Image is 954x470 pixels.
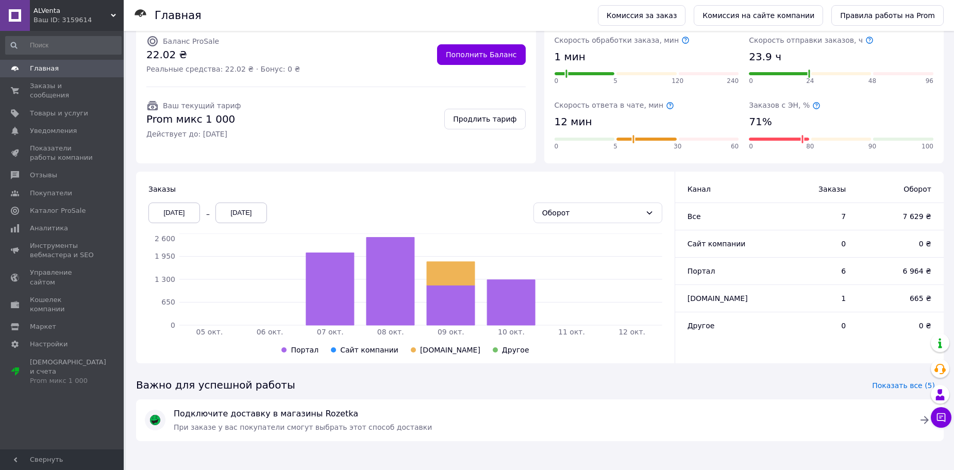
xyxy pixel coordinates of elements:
[688,267,715,275] span: Портал
[727,77,739,86] span: 240
[146,47,300,62] span: 22.02 ₴
[672,77,683,86] span: 120
[317,328,344,336] tspan: 07 окт.
[558,328,585,336] tspan: 11 окт.
[806,142,814,151] span: 80
[749,49,781,64] span: 23.9 ч
[694,5,823,26] a: Комиссия на сайте компании
[922,142,933,151] span: 100
[674,142,681,151] span: 30
[688,212,701,221] span: Все
[174,408,906,420] span: Подключите доставку в магазины Rozetka
[215,203,267,223] div: [DATE]
[777,293,846,304] span: 1
[377,328,404,336] tspan: 08 окт.
[30,64,59,73] span: Главная
[148,203,200,223] div: [DATE]
[749,36,873,44] span: Скорость отправки заказов, ч
[555,77,559,86] span: 0
[146,112,241,127] span: Prom микс 1 000
[438,328,464,336] tspan: 09 окт.
[872,380,935,391] span: Показать все (5)
[437,44,525,65] a: Пополнить Баланс
[30,295,95,314] span: Кошелек компании
[868,142,876,151] span: 90
[30,144,95,162] span: Показатели работы компании
[598,5,686,26] a: Комиссия за заказ
[777,321,846,331] span: 0
[155,9,202,22] h1: Главная
[155,234,175,243] tspan: 2 600
[136,378,295,393] span: Важно для успешной работы
[618,328,645,336] tspan: 12 окт.
[420,346,480,354] span: [DOMAIN_NAME]
[777,266,846,276] span: 6
[30,268,95,287] span: Управление сайтом
[749,114,772,129] span: 71%
[777,184,846,194] span: Заказы
[155,275,175,283] tspan: 1 300
[291,346,319,354] span: Портал
[30,322,56,331] span: Маркет
[174,423,432,431] span: При заказе у вас покупатели смогут выбрать этот способ доставки
[30,126,77,136] span: Уведомления
[30,340,68,349] span: Настройки
[155,252,175,260] tspan: 1 950
[257,328,283,336] tspan: 06 окт.
[30,376,106,385] div: Prom микс 1 000
[30,206,86,215] span: Каталог ProSale
[555,142,559,151] span: 0
[931,407,951,428] button: Чат с покупателем
[866,239,931,249] span: 0 ₴
[731,142,739,151] span: 60
[34,15,124,25] div: Ваш ID: 3159614
[688,294,748,303] span: [DOMAIN_NAME]
[555,49,585,64] span: 1 мин
[163,37,219,45] span: Баланс ProSale
[777,211,846,222] span: 7
[688,240,746,248] span: Сайт компании
[30,171,57,180] span: Отзывы
[749,142,753,151] span: 0
[30,241,95,260] span: Инструменты вебмастера и SEO
[777,239,846,249] span: 0
[148,185,176,193] span: Заказы
[444,109,525,129] a: Продлить тариф
[146,129,241,139] span: Действует до: [DATE]
[688,185,711,193] span: Канал
[161,298,175,306] tspan: 650
[196,328,223,336] tspan: 05 окт.
[163,102,241,110] span: Ваш текущий тариф
[926,77,933,86] span: 96
[555,114,592,129] span: 12 мин
[136,399,944,441] a: Подключите доставку в магазины RozetkaПри заказе у вас покупатели смогут выбрать этот способ дост...
[555,101,674,109] span: Скорость ответа в чате, мин
[688,322,715,330] span: Другое
[866,184,931,194] span: Оборот
[613,77,617,86] span: 5
[5,36,122,55] input: Поиск
[502,346,529,354] span: Другое
[749,101,820,109] span: Заказов с ЭН, %
[340,346,398,354] span: Сайт компании
[498,328,525,336] tspan: 10 окт.
[806,77,814,86] span: 24
[613,142,617,151] span: 5
[749,77,753,86] span: 0
[30,358,106,386] span: [DEMOGRAPHIC_DATA] и счета
[30,109,88,118] span: Товары и услуги
[542,207,641,219] div: Оборот
[868,77,876,86] span: 48
[30,81,95,100] span: Заказы и сообщения
[30,224,68,233] span: Аналитика
[831,5,944,26] a: Правила работы на Prom
[866,266,931,276] span: 6 964 ₴
[866,293,931,304] span: 665 ₴
[30,189,72,198] span: Покупатели
[146,64,300,74] span: Реальные средства: 22.02 ₴ · Бонус: 0 ₴
[555,36,690,44] span: Скорость обработки заказа, мин
[171,321,175,329] tspan: 0
[866,321,931,331] span: 0 ₴
[866,211,931,222] span: 7 629 ₴
[34,6,111,15] span: ALVenta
